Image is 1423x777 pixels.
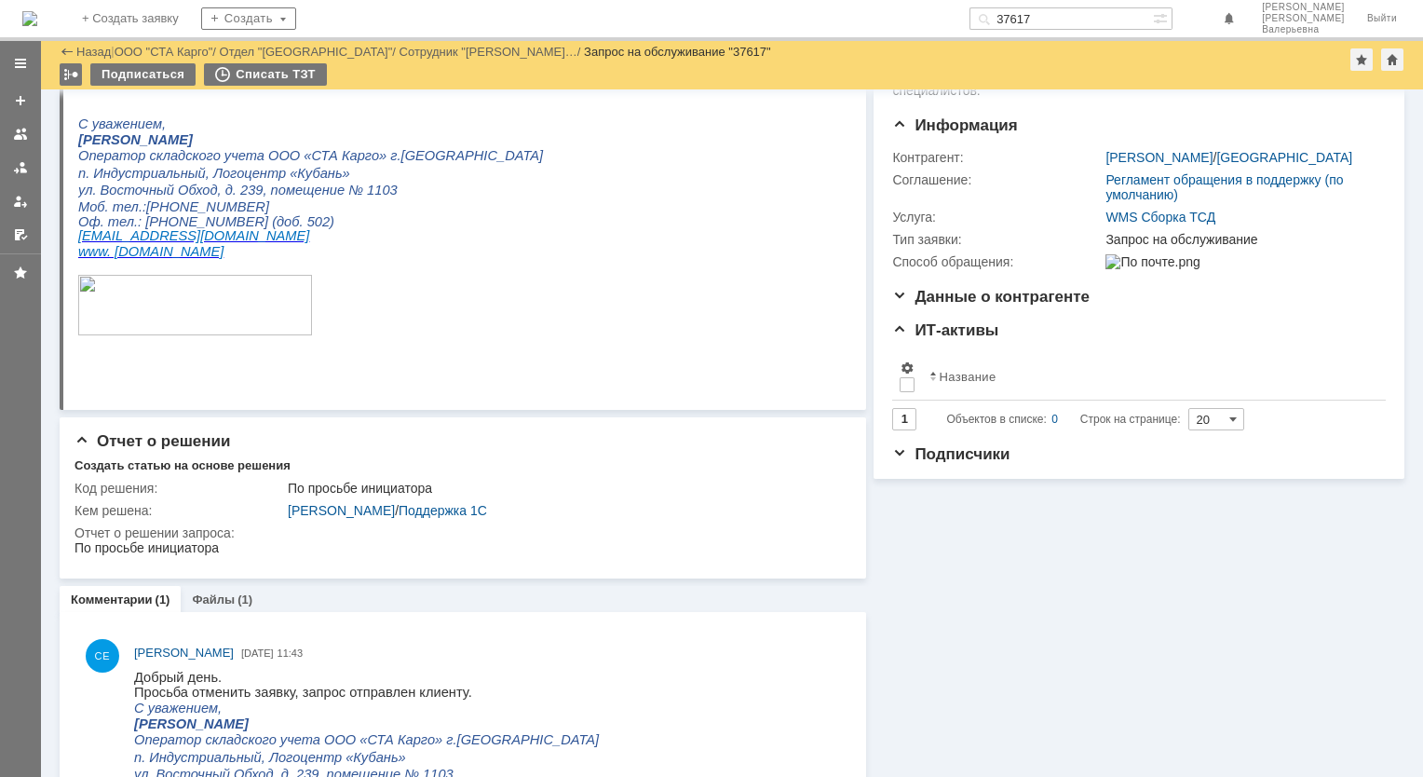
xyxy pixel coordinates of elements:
[892,445,1010,463] span: Подписчики
[1105,254,1199,269] img: По почте.png
[946,408,1180,430] i: Строк на странице:
[278,647,304,659] span: 11:43
[892,150,1102,165] div: Контрагент:
[1105,172,1343,202] a: Регламент обращения в поддержку (по умолчанию)
[75,458,291,473] div: Создать статью на основе решения
[1105,210,1215,225] a: WMS Сборка ТСД
[6,153,35,183] a: Заявки в моей ответственности
[75,525,844,540] div: Отчет о решении запроса:
[6,186,35,216] a: Мои заявки
[75,432,230,450] span: Отчет о решении
[192,593,235,607] a: Файлы
[1216,150,1352,165] a: [GEOGRAPHIC_DATA]
[892,254,1102,269] div: Способ обращения:
[1262,13,1345,24] span: [PERSON_NAME]
[6,119,35,149] a: Заявки на командах
[220,45,393,59] a: Отдел "[GEOGRAPHIC_DATA]"
[946,413,1046,426] span: Объектов в списке:
[237,593,252,607] div: (1)
[1381,48,1403,71] div: Сделать домашней страницей
[71,593,153,607] a: Комментарии
[6,86,35,116] a: Создать заявку
[939,370,996,384] div: Название
[288,503,840,518] div: /
[400,45,585,59] div: /
[241,647,274,659] span: [DATE]
[134,646,234,660] span: [PERSON_NAME]
[399,503,487,518] a: Поддержка 1С
[892,172,1102,187] div: Соглашение:
[115,45,220,59] div: /
[892,116,1017,134] span: Информация
[892,210,1102,225] div: Услуга:
[156,593,170,607] div: (1)
[288,481,840,496] div: По просьбе инициатора
[1051,408,1058,430] div: 0
[1262,24,1345,35] span: Валерьевна
[134,644,234,662] a: [PERSON_NAME]
[115,45,213,59] a: ООО "СТА Карго"
[201,7,296,30] div: Создать
[1262,2,1345,13] span: [PERSON_NAME]
[111,44,114,58] div: |
[1105,150,1213,165] a: [PERSON_NAME]
[1350,48,1373,71] div: Добавить в избранное
[892,232,1102,247] div: Тип заявки:
[76,45,111,59] a: Назад
[922,353,1371,401] th: Название
[892,288,1090,306] span: Данные о контрагенте
[400,45,577,59] a: Сотрудник "[PERSON_NAME]…
[22,11,37,26] a: Перейти на домашнюю страницу
[75,481,284,496] div: Код решения:
[6,220,35,250] a: Мои согласования
[892,321,998,339] span: ИТ-активы
[220,45,400,59] div: /
[584,45,771,59] div: Запрос на обслуживание "37617"
[22,11,37,26] img: logo
[60,63,82,86] div: Работа с массовостью
[1105,232,1376,247] div: Запрос на обслуживание
[19,329,393,342] span: Email отправителя: [PERSON_NAME][EMAIL_ADDRESS][DOMAIN_NAME]
[900,361,915,375] span: Настройки
[1153,8,1172,26] span: Расширенный поиск
[1105,150,1352,165] div: /
[288,503,395,518] a: [PERSON_NAME]
[75,503,284,518] div: Кем решена:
